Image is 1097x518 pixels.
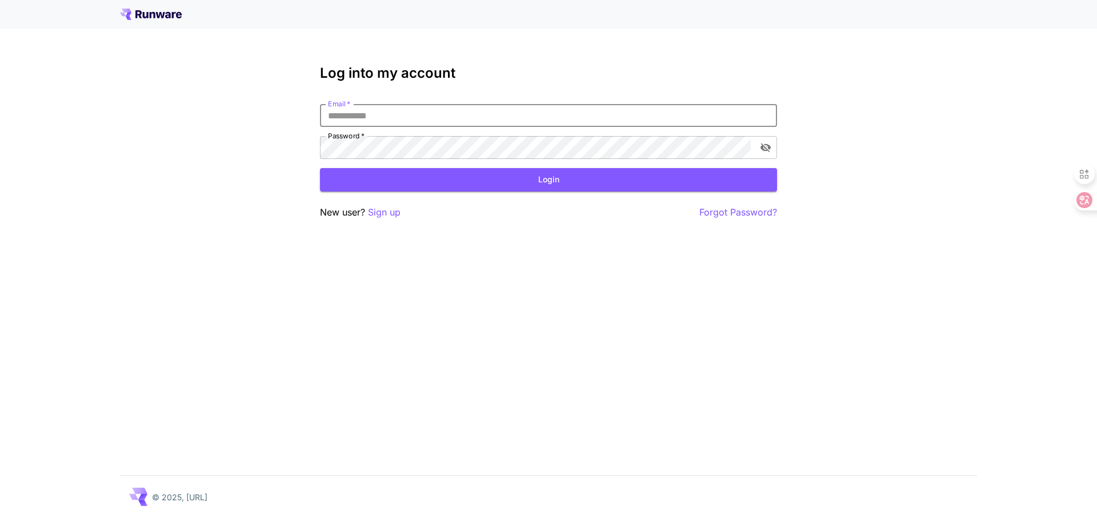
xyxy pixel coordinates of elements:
[320,205,401,220] p: New user?
[152,491,207,503] p: © 2025, [URL]
[368,205,401,220] button: Sign up
[328,131,365,141] label: Password
[755,137,776,158] button: toggle password visibility
[328,99,350,109] label: Email
[320,65,777,81] h3: Log into my account
[320,168,777,192] button: Login
[699,205,777,220] button: Forgot Password?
